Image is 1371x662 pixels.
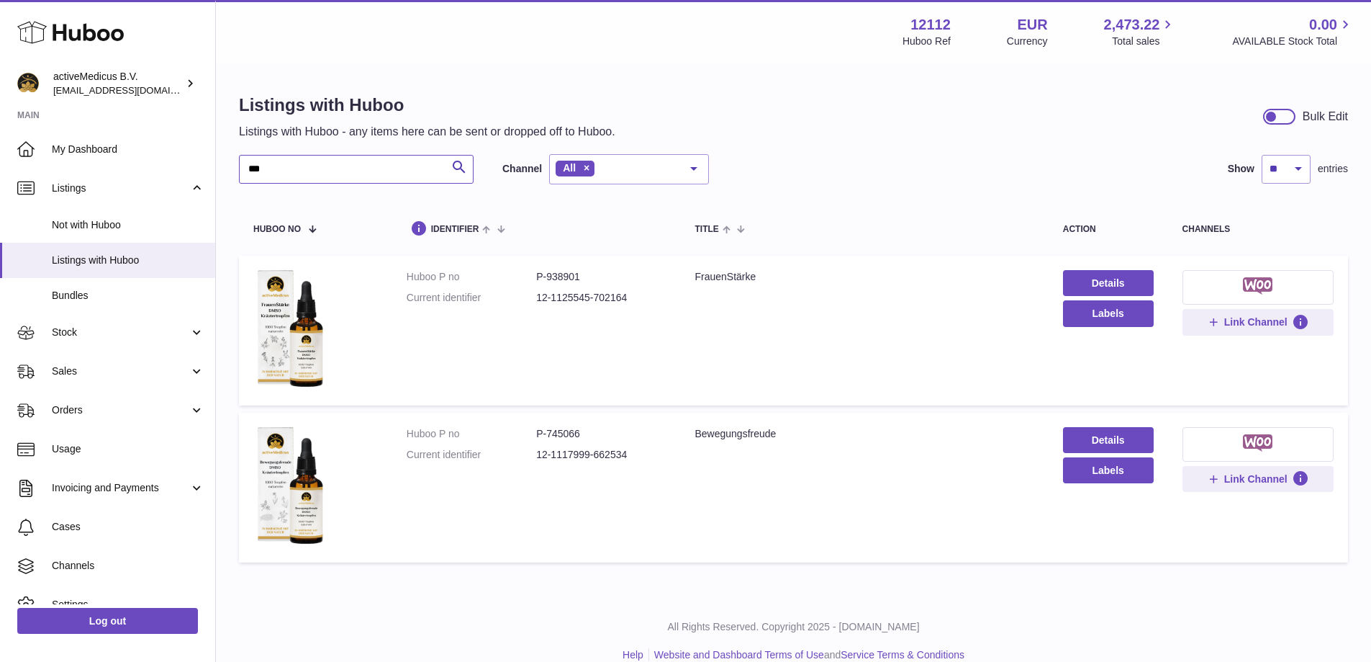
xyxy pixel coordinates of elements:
span: Bundles [52,289,204,303]
span: 0.00 [1309,15,1337,35]
dd: P-938901 [536,270,666,284]
p: Listings with Huboo - any items here can be sent or dropped off to Huboo. [239,124,615,140]
span: entries [1318,162,1348,176]
span: Stock [52,326,189,339]
span: Huboo no [253,225,301,234]
button: Labels [1063,457,1154,483]
span: My Dashboard [52,143,204,156]
a: 2,473.22 Total sales [1104,15,1177,48]
span: Listings [52,182,189,195]
button: Link Channel [1182,309,1334,335]
img: FrauenStärke [253,270,325,388]
div: action [1063,225,1154,234]
dt: Huboo P no [407,427,536,441]
button: Labels [1063,300,1154,326]
strong: EUR [1017,15,1047,35]
div: Bewegungsfreude [694,427,1033,441]
dd: P-745066 [536,427,666,441]
span: Invoicing and Payments [52,481,189,495]
span: Sales [52,364,189,378]
div: Currency [1007,35,1048,48]
dt: Current identifier [407,448,536,462]
h1: Listings with Huboo [239,94,615,117]
dt: Current identifier [407,291,536,305]
span: 2,473.22 [1104,15,1160,35]
div: Bulk Edit [1303,109,1348,125]
div: activeMedicus B.V. [53,70,183,97]
a: Website and Dashboard Terms of Use [654,649,824,661]
span: [EMAIL_ADDRESS][DOMAIN_NAME] [53,84,212,96]
span: Settings [52,598,204,612]
span: AVAILABLE Stock Total [1232,35,1354,48]
a: Service Terms & Conditions [841,649,964,661]
span: Orders [52,403,189,417]
img: internalAdmin-12112@internal.huboo.com [17,73,39,94]
span: All [563,162,576,174]
p: All Rights Reserved. Copyright 2025 - [DOMAIN_NAME] [227,620,1359,634]
a: Help [623,649,643,661]
li: and [649,648,964,662]
label: Channel [502,162,542,176]
span: Channels [52,559,204,573]
span: Not with Huboo [52,218,204,232]
dd: 12-1125545-702164 [536,291,666,305]
label: Show [1228,162,1254,176]
button: Link Channel [1182,466,1334,492]
img: woocommerce-small.png [1243,277,1272,295]
img: Bewegungsfreude [253,427,325,545]
span: Link Channel [1224,316,1288,328]
span: Cases [52,520,204,534]
span: Total sales [1112,35,1176,48]
div: channels [1182,225,1334,234]
img: woocommerce-small.png [1243,434,1272,452]
dt: Huboo P no [407,270,536,284]
span: identifier [431,225,479,234]
a: 0.00 AVAILABLE Stock Total [1232,15,1354,48]
dd: 12-1117999-662534 [536,448,666,462]
div: Huboo Ref [902,35,951,48]
span: title [694,225,718,234]
span: Listings with Huboo [52,254,204,267]
a: Details [1063,270,1154,296]
a: Details [1063,427,1154,453]
span: Usage [52,442,204,456]
strong: 12112 [910,15,951,35]
a: Log out [17,608,198,634]
span: Link Channel [1224,473,1288,486]
div: FrauenStärke [694,270,1033,284]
